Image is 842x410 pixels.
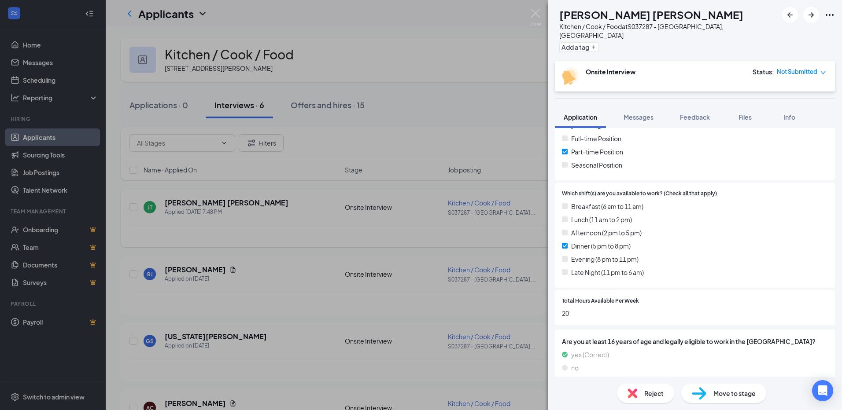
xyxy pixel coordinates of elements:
[571,228,642,238] span: Afternoon (2 pm to 5 pm)
[562,337,828,346] span: Are you at least 16 years of age and legally eligible to work in the [GEOGRAPHIC_DATA]?
[624,113,654,121] span: Messages
[739,113,752,121] span: Files
[783,113,795,121] span: Info
[571,215,632,224] span: Lunch (11 am to 2 pm)
[562,308,828,318] span: 20
[559,22,778,40] div: Kitchen / Cook / Food at S037287 - [GEOGRAPHIC_DATA], [GEOGRAPHIC_DATA]
[812,380,833,401] div: Open Intercom Messenger
[571,201,643,211] span: Breakfast (6 am to 11 am)
[785,10,795,20] svg: ArrowLeftNew
[571,147,623,157] span: Part-time Position
[571,241,631,251] span: Dinner (5 pm to 8 pm)
[564,113,597,121] span: Application
[559,42,598,51] button: PlusAdd a tag
[571,254,639,264] span: Evening (8 pm to 11 pm)
[591,44,596,50] svg: Plus
[753,67,774,76] div: Status :
[806,10,816,20] svg: ArrowRight
[713,388,756,398] span: Move to stage
[824,10,835,20] svg: Ellipses
[644,388,664,398] span: Reject
[680,113,710,121] span: Feedback
[777,67,817,76] span: Not Submitted
[571,134,621,143] span: Full-time Position
[571,160,622,170] span: Seasonal Position
[571,267,644,277] span: Late Night (11 pm to 6 am)
[559,7,743,22] h1: [PERSON_NAME] [PERSON_NAME]
[586,68,635,76] b: Onsite Interview
[562,297,639,305] span: Total Hours Available Per Week
[562,190,717,198] span: Which shift(s) are you available to work? (Check all that apply)
[571,350,609,359] span: yes (Correct)
[571,363,579,373] span: no
[820,70,826,76] span: down
[782,7,798,23] button: ArrowLeftNew
[803,7,819,23] button: ArrowRight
